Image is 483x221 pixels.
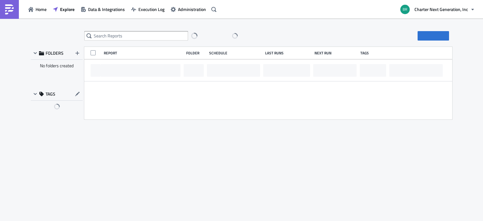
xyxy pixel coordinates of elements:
img: Avatar [400,4,410,15]
button: Data & Integrations [78,4,128,14]
div: Next Run [314,51,358,55]
div: Report [104,51,183,55]
span: Execution Log [138,6,164,13]
button: Charter Next Generation, Inc [397,3,478,16]
span: FOLDERS [46,50,64,56]
div: No folders created [31,60,83,72]
div: Last Runs [265,51,311,55]
button: Execution Log [128,4,168,14]
button: Home [25,4,50,14]
input: Search Reports [84,31,188,41]
span: Charter Next Generation, Inc [414,6,468,13]
span: Data & Integrations [88,6,125,13]
button: Explore [50,4,78,14]
span: Home [36,6,47,13]
div: Schedule [209,51,262,55]
div: Folder [186,51,206,55]
button: Administration [168,4,209,14]
div: Tags [360,51,387,55]
img: PushMetrics [4,4,14,14]
span: Explore [60,6,75,13]
span: Administration [178,6,206,13]
span: TAGS [46,91,55,97]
